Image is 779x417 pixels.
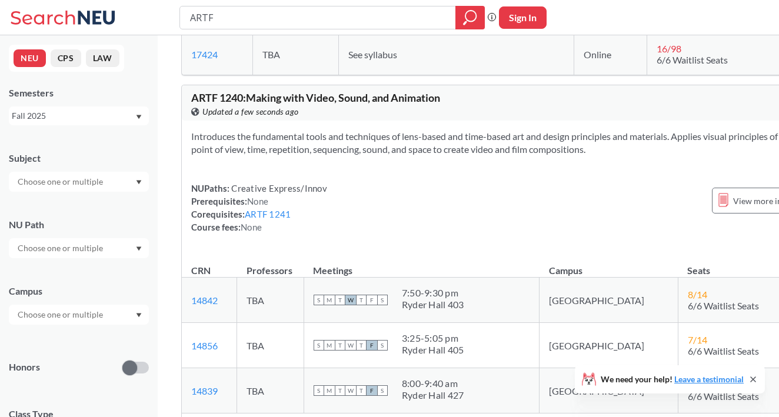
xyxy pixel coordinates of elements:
[237,368,304,413] td: TBA
[367,385,377,396] span: F
[252,34,338,75] td: TBA
[657,43,681,54] span: 16 / 98
[12,175,111,189] input: Choose one or multiple
[463,9,477,26] svg: magnifying glass
[229,183,327,194] span: Creative Express/Innov
[9,106,149,125] div: Fall 2025Dropdown arrow
[51,49,81,67] button: CPS
[540,252,678,278] th: Campus
[9,285,149,298] div: Campus
[377,385,388,396] span: S
[402,287,464,299] div: 7:50 - 9:30 pm
[540,323,678,368] td: [GEOGRAPHIC_DATA]
[540,278,678,323] td: [GEOGRAPHIC_DATA]
[136,115,142,119] svg: Dropdown arrow
[499,6,547,29] button: Sign In
[12,308,111,322] input: Choose one or multiple
[191,295,218,306] a: 14842
[402,299,464,311] div: Ryder Hall 403
[202,105,299,118] span: Updated a few seconds ago
[324,295,335,305] span: M
[237,323,304,368] td: TBA
[191,91,440,104] span: ARTF 1240 : Making with Video, Sound, and Animation
[345,295,356,305] span: W
[688,345,759,356] span: 6/6 Waitlist Seats
[136,246,142,251] svg: Dropdown arrow
[335,295,345,305] span: T
[455,6,485,29] div: magnifying glass
[324,340,335,351] span: M
[402,378,464,389] div: 8:00 - 9:40 am
[402,332,464,344] div: 3:25 - 5:05 pm
[9,305,149,325] div: Dropdown arrow
[688,300,759,311] span: 6/6 Waitlist Seats
[377,295,388,305] span: S
[191,264,211,277] div: CRN
[574,34,647,75] td: Online
[241,222,262,232] span: None
[189,8,447,28] input: Class, professor, course number, "phrase"
[136,313,142,318] svg: Dropdown arrow
[377,340,388,351] span: S
[657,54,728,65] span: 6/6 Waitlist Seats
[237,252,304,278] th: Professors
[9,238,149,258] div: Dropdown arrow
[324,385,335,396] span: M
[304,252,539,278] th: Meetings
[314,340,324,351] span: S
[335,340,345,351] span: T
[314,295,324,305] span: S
[367,340,377,351] span: F
[245,209,291,219] a: ARTF 1241
[9,361,40,374] p: Honors
[14,49,46,67] button: NEU
[601,375,744,383] span: We need your help!
[191,385,218,396] a: 14839
[356,295,367,305] span: T
[356,340,367,351] span: T
[9,218,149,231] div: NU Path
[9,152,149,165] div: Subject
[402,344,464,356] div: Ryder Hall 405
[367,295,377,305] span: F
[688,391,759,402] span: 6/6 Waitlist Seats
[9,86,149,99] div: Semesters
[12,109,135,122] div: Fall 2025
[345,340,356,351] span: W
[237,278,304,323] td: TBA
[191,340,218,351] a: 14856
[9,172,149,192] div: Dropdown arrow
[345,385,356,396] span: W
[191,49,218,60] a: 17424
[86,49,119,67] button: LAW
[540,368,678,413] td: [GEOGRAPHIC_DATA]
[674,374,744,384] a: Leave a testimonial
[314,385,324,396] span: S
[247,196,268,206] span: None
[335,385,345,396] span: T
[402,389,464,401] div: Ryder Hall 427
[191,182,327,233] div: NUPaths: Prerequisites: Corequisites: Course fees:
[12,241,111,255] input: Choose one or multiple
[348,49,397,60] span: See syllabus
[688,334,707,345] span: 7 / 14
[688,289,707,300] span: 8 / 14
[356,385,367,396] span: T
[136,180,142,185] svg: Dropdown arrow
